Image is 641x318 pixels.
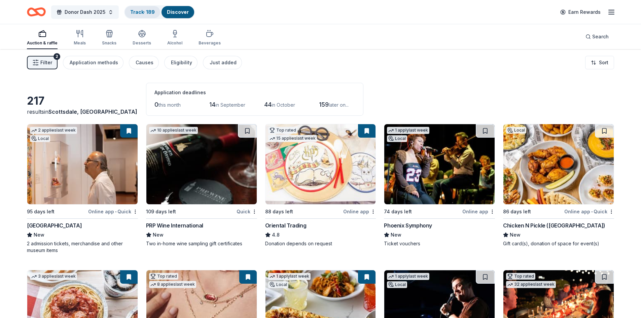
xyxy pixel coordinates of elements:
[387,135,407,142] div: Local
[210,59,237,67] div: Just added
[149,281,196,288] div: 8 applies last week
[149,273,178,280] div: Top rated
[74,27,86,49] button: Meals
[215,102,245,108] span: in September
[503,208,531,216] div: 86 days left
[237,207,257,216] div: Quick
[153,231,164,239] span: New
[265,221,307,229] div: Oriental Trading
[387,281,407,288] div: Local
[40,59,52,67] span: Filter
[167,40,182,46] div: Alcohol
[199,27,221,49] button: Beverages
[48,108,137,115] span: Scottsdale, [GEOGRAPHIC_DATA]
[506,273,535,280] div: Top rated
[27,108,138,116] div: results
[203,56,242,69] button: Just added
[27,4,46,20] a: Home
[268,281,288,288] div: Local
[146,124,257,247] a: Image for PRP Wine International10 applieslast week109 days leftQuickPRP Wine InternationalNewTwo...
[171,59,192,67] div: Eligibility
[510,231,521,239] span: New
[268,273,311,280] div: 1 apply last week
[384,221,432,229] div: Phoenix Symphony
[146,240,257,247] div: Two in-home wine sampling gift certificates
[384,208,412,216] div: 74 days left
[133,27,151,49] button: Desserts
[146,208,176,216] div: 109 days left
[580,30,614,43] button: Search
[264,101,272,108] span: 44
[387,127,429,134] div: 1 apply last week
[146,124,257,204] img: Image for PRP Wine International
[27,221,82,229] div: [GEOGRAPHIC_DATA]
[124,5,195,19] button: Track· 189Discover
[88,207,138,216] div: Online app Quick
[34,231,44,239] span: New
[462,207,495,216] div: Online app
[27,124,138,254] a: Image for Heard Museum2 applieslast weekLocal95 days leftOnline app•Quick[GEOGRAPHIC_DATA]New2 ad...
[503,221,605,229] div: Chicken N Pickle ([GEOGRAPHIC_DATA])
[149,127,198,134] div: 10 applies last week
[63,56,123,69] button: Application methods
[506,281,556,288] div: 32 applies last week
[146,221,203,229] div: PRP Wine International
[30,135,50,142] div: Local
[27,56,58,69] button: Filter2
[343,207,376,216] div: Online app
[27,94,138,108] div: 217
[209,101,215,108] span: 14
[115,209,116,214] span: •
[506,127,526,134] div: Local
[199,40,221,46] div: Beverages
[27,27,58,49] button: Auction & raffle
[54,53,60,60] div: 2
[129,56,159,69] button: Causes
[30,127,77,134] div: 2 applies last week
[268,127,297,134] div: Top rated
[27,124,138,204] img: Image for Heard Museum
[564,207,614,216] div: Online app Quick
[158,102,181,108] span: this month
[585,56,614,69] button: Sort
[599,59,608,67] span: Sort
[154,89,355,97] div: Application deadlines
[265,240,376,247] div: Donation depends on request
[391,231,401,239] span: New
[272,102,295,108] span: in October
[167,27,182,49] button: Alcohol
[265,124,376,204] img: Image for Oriental Trading
[556,6,605,18] a: Earn Rewards
[27,240,138,254] div: 2 admission tickets, merchandise and other museum items
[51,5,119,19] button: Donor Dash 2025
[265,124,376,247] a: Image for Oriental TradingTop rated15 applieslast week88 days leftOnline appOriental Trading4.8Do...
[27,208,55,216] div: 95 days left
[74,40,86,46] div: Meals
[133,40,151,46] div: Desserts
[503,124,614,204] img: Image for Chicken N Pickle (Glendale)
[329,102,349,108] span: later on...
[319,101,329,108] span: 159
[44,108,137,115] span: in
[384,240,495,247] div: Ticket vouchers
[130,9,155,15] a: Track· 189
[136,59,153,67] div: Causes
[268,135,317,142] div: 15 applies last week
[272,231,280,239] span: 4.8
[27,40,58,46] div: Auction & raffle
[592,33,609,41] span: Search
[70,59,118,67] div: Application methods
[503,124,614,247] a: Image for Chicken N Pickle (Glendale)Local86 days leftOnline app•QuickChicken N Pickle ([GEOGRAPH...
[30,273,77,280] div: 3 applies last week
[503,240,614,247] div: Gift card(s), donation of space for event(s)
[154,101,158,108] span: 0
[384,124,495,204] img: Image for Phoenix Symphony
[167,9,189,15] a: Discover
[265,208,293,216] div: 88 days left
[164,56,198,69] button: Eligibility
[384,124,495,247] a: Image for Phoenix Symphony1 applylast weekLocal74 days leftOnline appPhoenix SymphonyNewTicket vo...
[65,8,105,16] span: Donor Dash 2025
[102,40,116,46] div: Snacks
[102,27,116,49] button: Snacks
[591,209,593,214] span: •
